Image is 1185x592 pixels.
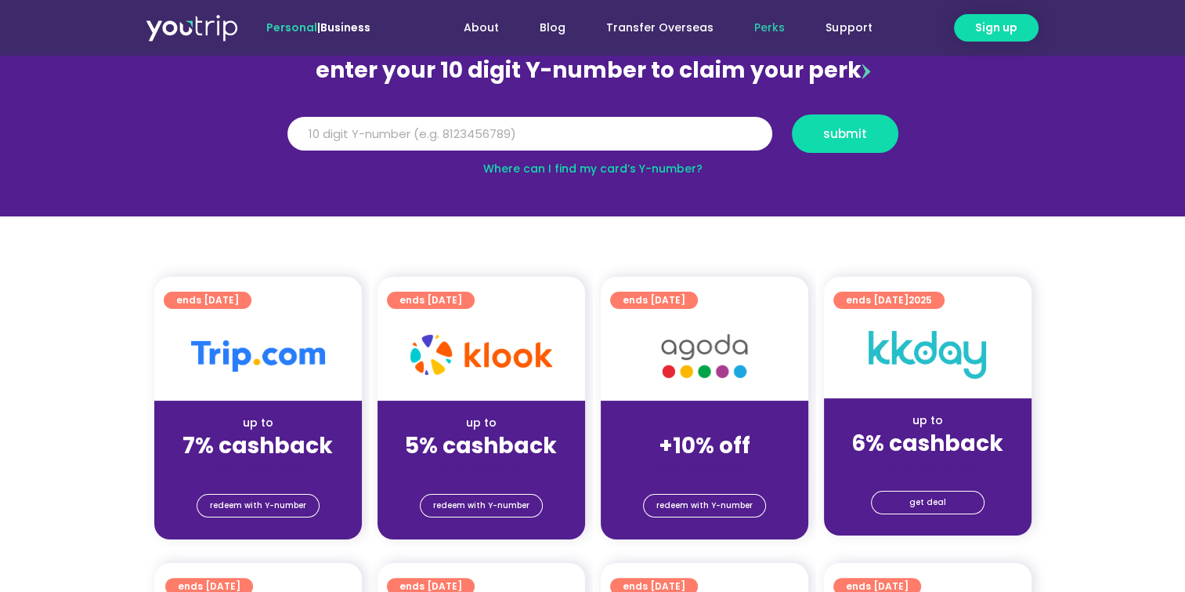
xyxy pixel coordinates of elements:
a: Perks [734,13,805,42]
strong: 5% cashback [405,430,557,461]
strong: 7% cashback [182,430,333,461]
a: ends [DATE] [387,292,475,309]
button: submit [792,114,898,153]
span: redeem with Y-number [210,495,306,517]
a: Support [805,13,892,42]
a: Business [320,20,370,35]
strong: 6% cashback [851,428,1003,459]
a: Blog [519,13,586,42]
a: redeem with Y-number [197,494,320,518]
a: ends [DATE] [164,292,251,309]
span: 2025 [909,293,932,307]
span: up to [690,415,719,430]
div: (for stays only) [613,460,796,477]
span: submit [823,128,867,140]
span: ends [DATE] [176,292,239,309]
a: Sign up [954,14,1039,42]
a: ends [DATE]2025 [833,292,945,309]
div: up to [390,415,573,431]
span: | [266,20,370,35]
span: Sign up [975,20,1017,36]
form: Y Number [287,114,898,165]
a: Where can I find my card’s Y-number? [483,161,703,176]
span: redeem with Y-number [656,495,753,517]
div: up to [836,412,1019,429]
span: redeem with Y-number [433,495,529,517]
div: (for stays only) [836,458,1019,474]
span: get deal [909,492,946,514]
a: redeem with Y-number [420,494,543,518]
div: up to [167,415,349,431]
a: ends [DATE] [610,292,698,309]
span: Personal [266,20,317,35]
div: (for stays only) [167,460,349,477]
span: ends [DATE] [399,292,462,309]
a: get deal [871,491,984,514]
a: redeem with Y-number [643,494,766,518]
div: enter your 10 digit Y-number to claim your perk [280,50,906,91]
a: About [443,13,519,42]
div: (for stays only) [390,460,573,477]
span: ends [DATE] [846,292,932,309]
a: Transfer Overseas [586,13,734,42]
input: 10 digit Y-number (e.g. 8123456789) [287,117,772,151]
strong: +10% off [659,430,750,461]
nav: Menu [413,13,892,42]
span: ends [DATE] [623,292,685,309]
